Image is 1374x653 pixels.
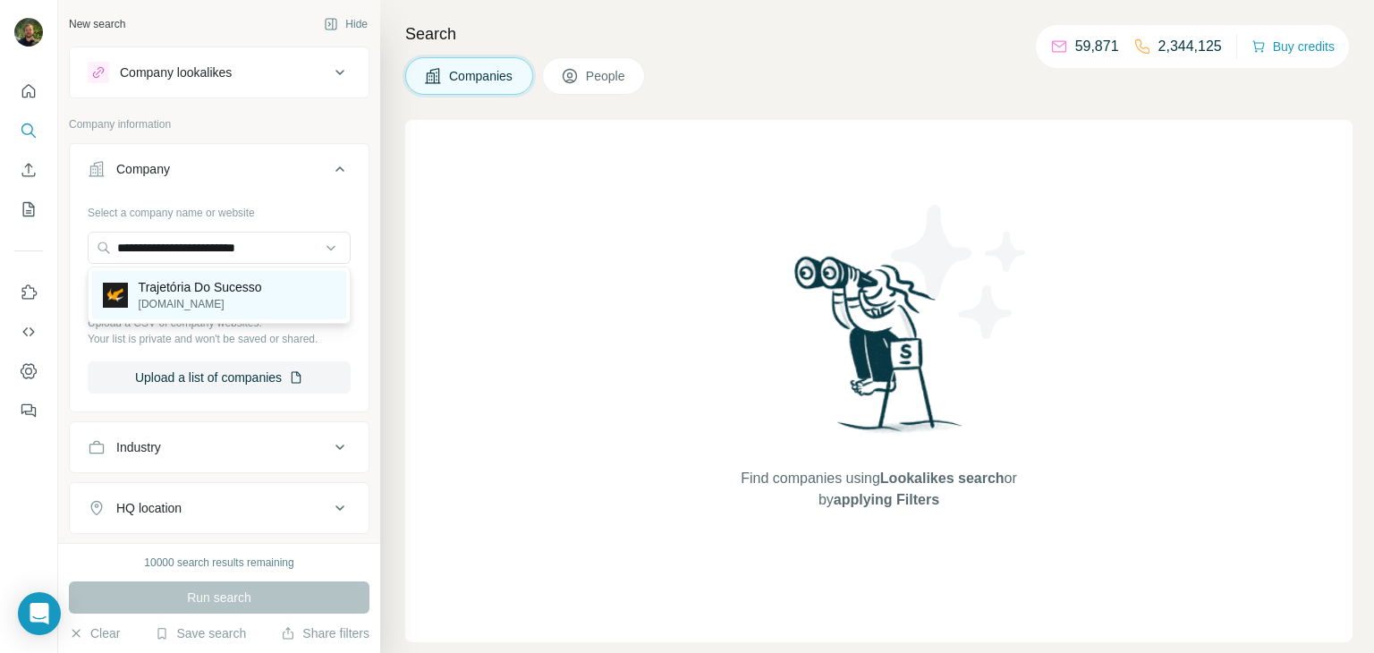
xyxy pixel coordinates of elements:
button: Dashboard [14,355,43,387]
button: Company lookalikes [70,51,369,94]
img: Surfe Illustration - Stars [879,191,1040,352]
button: Clear [69,624,120,642]
div: Company [116,160,170,178]
button: Use Surfe API [14,316,43,348]
p: Your list is private and won't be saved or shared. [88,331,351,347]
button: Feedback [14,394,43,427]
p: Trajetória Do Sucesso [139,278,262,296]
h4: Search [405,21,1353,47]
div: Industry [116,438,161,456]
div: Company lookalikes [120,64,232,81]
div: New search [69,16,125,32]
img: Trajetória Do Sucesso [103,283,128,308]
p: [DOMAIN_NAME] [139,296,262,312]
button: Industry [70,426,369,469]
span: Find companies using or by [735,468,1022,511]
button: Upload a list of companies [88,361,351,394]
button: Company [70,148,369,198]
button: Buy credits [1251,34,1335,59]
div: Select a company name or website [88,198,351,221]
button: Save search [155,624,246,642]
p: 59,871 [1075,36,1119,57]
button: Share filters [281,624,369,642]
span: People [586,67,627,85]
button: Use Surfe on LinkedIn [14,276,43,309]
button: Quick start [14,75,43,107]
button: Hide [311,11,380,38]
span: Companies [449,67,514,85]
button: Search [14,114,43,147]
img: Avatar [14,18,43,47]
span: applying Filters [834,492,939,507]
p: Company information [69,116,369,132]
div: HQ location [116,499,182,517]
img: Surfe Illustration - Woman searching with binoculars [786,251,972,451]
div: Open Intercom Messenger [18,592,61,635]
span: Lookalikes search [880,471,1005,486]
p: 2,344,125 [1158,36,1222,57]
button: My lists [14,193,43,225]
button: Enrich CSV [14,154,43,186]
div: 10000 search results remaining [144,555,293,571]
button: HQ location [70,487,369,530]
